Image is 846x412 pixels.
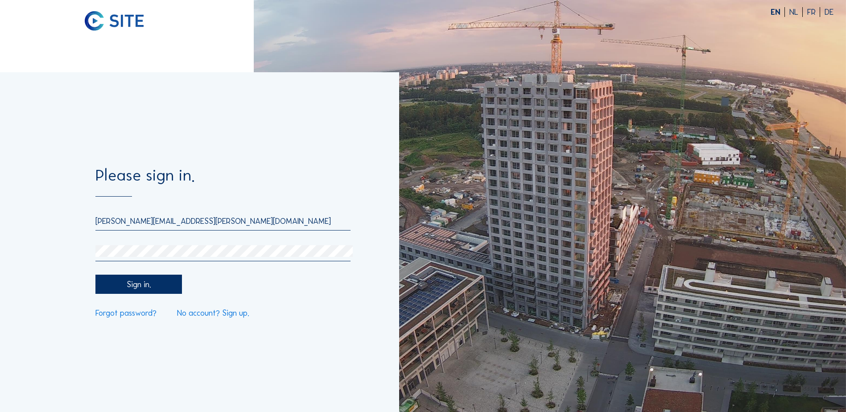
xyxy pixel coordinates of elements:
[807,8,820,16] div: FR
[95,167,351,197] div: Please sign in.
[177,309,249,317] a: No account? Sign up.
[85,11,144,31] img: C-SITE logo
[825,8,834,16] div: DE
[789,8,803,16] div: NL
[95,216,351,226] input: Email
[95,309,157,317] a: Forgot password?
[771,8,785,16] div: EN
[95,275,182,294] div: Sign in.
